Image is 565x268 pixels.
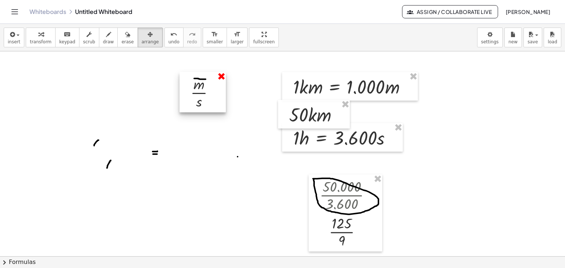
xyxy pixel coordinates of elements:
i: format_size [211,30,218,39]
button: settings [477,28,503,47]
button: Toggle navigation [9,6,21,18]
span: fullscreen [253,39,274,44]
span: transform [30,39,51,44]
i: format_size [234,30,241,39]
span: settings [481,39,499,44]
a: Whiteboards [29,8,66,15]
button: scrub [79,28,99,47]
button: undoundo [164,28,184,47]
button: [PERSON_NAME] [500,5,556,18]
span: arrange [142,39,159,44]
button: fullscreen [249,28,278,47]
button: draw [99,28,118,47]
button: transform [26,28,56,47]
button: Assign / Collaborate Live [402,5,498,18]
button: arrange [138,28,163,47]
i: redo [189,30,196,39]
i: keyboard [64,30,71,39]
span: save [527,39,538,44]
button: redoredo [183,28,201,47]
span: erase [121,39,134,44]
span: insert [8,39,20,44]
span: keypad [59,39,75,44]
button: save [523,28,542,47]
span: larger [231,39,244,44]
span: Assign / Collaborate Live [408,8,492,15]
span: smaller [207,39,223,44]
span: draw [103,39,114,44]
button: insert [4,28,24,47]
span: [PERSON_NAME] [505,8,550,15]
span: undo [168,39,180,44]
button: format_sizelarger [227,28,248,47]
button: erase [117,28,138,47]
span: redo [187,39,197,44]
span: load [548,39,557,44]
button: keyboardkeypad [55,28,79,47]
button: new [504,28,522,47]
span: new [508,39,518,44]
i: undo [170,30,177,39]
button: format_sizesmaller [203,28,227,47]
span: scrub [83,39,95,44]
button: load [544,28,561,47]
